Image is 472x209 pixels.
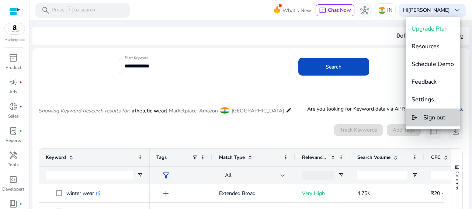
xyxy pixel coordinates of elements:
[423,114,445,122] span: Sign out
[412,78,437,86] span: Feedback
[412,95,434,104] span: Settings
[412,60,454,68] span: Schedule Demo
[412,25,448,33] span: Upgrade Plan
[412,113,417,122] mat-icon: logout
[412,42,440,50] span: Resources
